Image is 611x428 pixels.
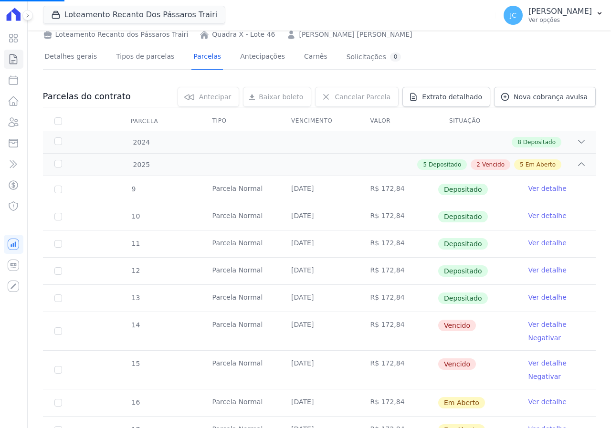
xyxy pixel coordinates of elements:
span: Em Aberto [438,397,485,408]
td: [DATE] [280,258,358,284]
h3: Parcelas do contrato [43,91,131,102]
td: [DATE] [280,203,358,230]
a: Ver detalhe [528,211,567,220]
td: Parcela Normal [201,203,280,230]
span: Vencido [438,358,476,370]
span: 5 [423,160,427,169]
th: Vencimento [280,111,358,131]
a: [PERSON_NAME] [PERSON_NAME] [299,30,412,40]
a: Extrato detalhado [402,87,490,107]
a: Ver detalhe [528,292,567,302]
td: [DATE] [280,351,358,389]
a: Ver detalhe [528,397,567,407]
span: Depositado [438,211,488,222]
span: 13 [131,294,140,302]
span: Depositado [438,265,488,277]
td: R$ 172,84 [359,176,438,203]
td: Parcela Normal [201,285,280,312]
td: R$ 172,84 [359,285,438,312]
td: Parcela Normal [201,258,280,284]
span: 14 [131,321,140,329]
td: R$ 172,84 [359,389,438,416]
p: [PERSON_NAME] [528,7,592,16]
span: Depositado [429,160,461,169]
input: Só é possível selecionar pagamentos em aberto [54,267,62,275]
td: Parcela Normal [201,176,280,203]
td: R$ 172,84 [359,351,438,389]
span: Depositado [438,238,488,250]
span: 2 [476,160,480,169]
input: default [54,327,62,335]
a: Tipos de parcelas [114,45,176,70]
input: Só é possível selecionar pagamentos em aberto [54,294,62,302]
td: Parcela Normal [201,389,280,416]
span: JC [510,12,516,19]
span: 8 [517,138,521,146]
a: Carnês [302,45,329,70]
a: Solicitações0 [345,45,403,70]
span: Depositado [523,138,556,146]
span: Em Aberto [526,160,556,169]
td: Parcela Normal [201,230,280,257]
td: [DATE] [280,285,358,312]
span: 16 [131,398,140,406]
span: Extrato detalhado [422,92,482,102]
td: Parcela Normal [201,312,280,350]
span: 12 [131,267,140,274]
td: [DATE] [280,389,358,416]
td: R$ 172,84 [359,230,438,257]
th: Valor [359,111,438,131]
th: Tipo [201,111,280,131]
button: Loteamento Recanto Dos Pássaros Trairi [43,6,226,24]
th: Situação [438,111,516,131]
span: Vencido [482,160,505,169]
a: Ver detalhe [528,320,567,329]
span: 5 [520,160,524,169]
a: Ver detalhe [528,358,567,368]
span: Depositado [438,292,488,304]
td: [DATE] [280,230,358,257]
span: Nova cobrança avulsa [514,92,588,102]
td: [DATE] [280,312,358,350]
a: Ver detalhe [528,238,567,248]
a: Antecipações [238,45,287,70]
input: default [54,366,62,374]
a: Ver detalhe [528,184,567,193]
input: Só é possível selecionar pagamentos em aberto [54,213,62,220]
a: Quadra X - Lote 46 [212,30,275,40]
p: Ver opções [528,16,592,24]
span: 10 [131,212,140,220]
a: Negativar [528,373,561,380]
td: R$ 172,84 [359,203,438,230]
div: 0 [390,52,401,62]
a: Negativar [528,334,561,342]
a: Parcelas [191,45,223,70]
span: 9 [131,185,136,193]
input: Só é possível selecionar pagamentos em aberto [54,186,62,193]
div: Loteamento Recanto dos Pássaros Trairi [43,30,189,40]
div: Parcela [119,112,170,131]
td: Parcela Normal [201,351,280,389]
td: [DATE] [280,176,358,203]
button: JC [PERSON_NAME] Ver opções [496,2,611,29]
div: Solicitações [347,52,401,62]
span: Depositado [438,184,488,195]
span: 15 [131,360,140,367]
input: default [54,399,62,407]
span: Vencido [438,320,476,331]
a: Nova cobrança avulsa [494,87,596,107]
input: Só é possível selecionar pagamentos em aberto [54,240,62,248]
a: Ver detalhe [528,265,567,275]
a: Detalhes gerais [43,45,99,70]
td: R$ 172,84 [359,258,438,284]
td: R$ 172,84 [359,312,438,350]
span: 11 [131,240,140,247]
